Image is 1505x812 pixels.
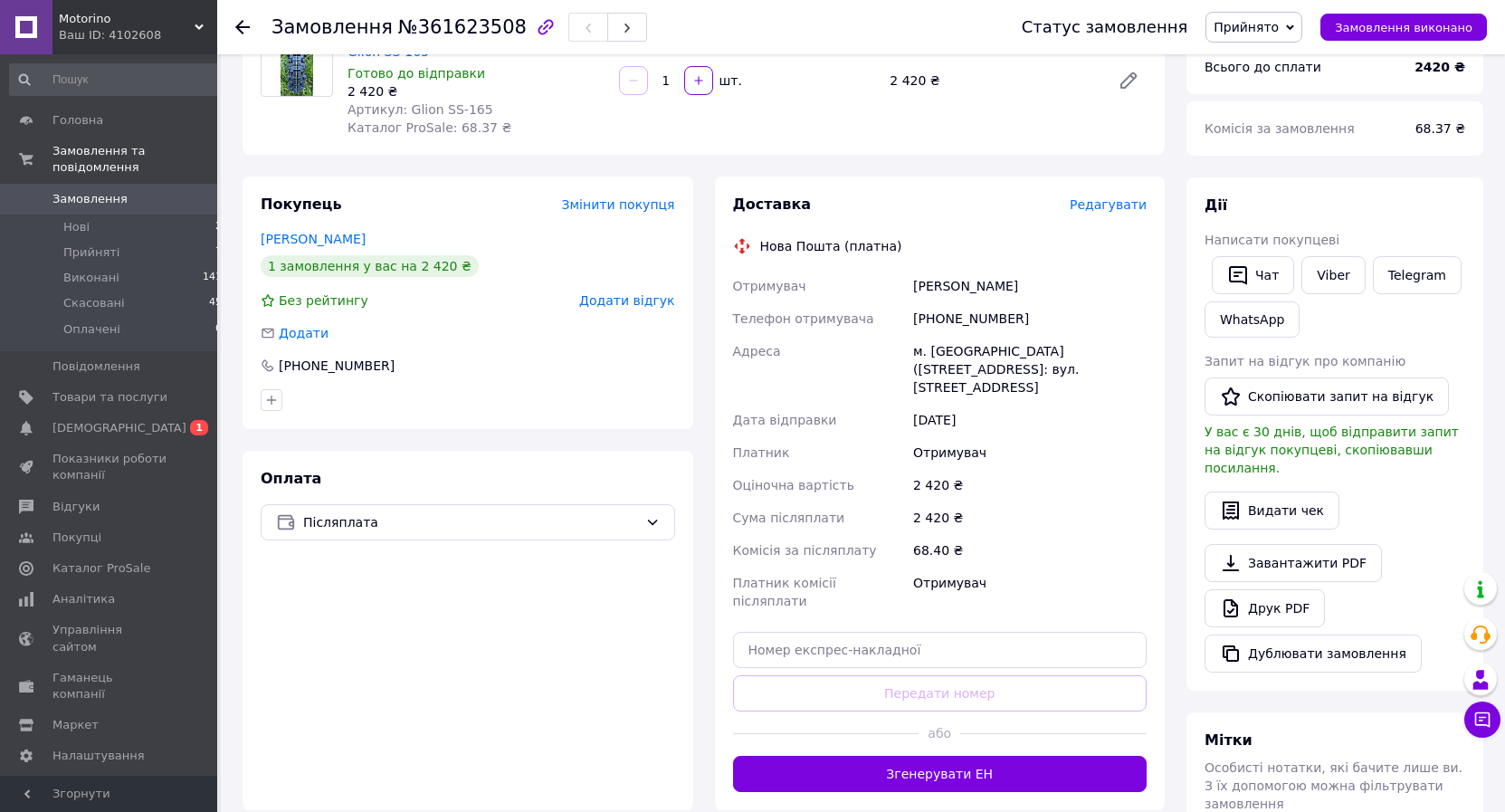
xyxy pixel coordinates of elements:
[756,237,907,255] div: Нова Пошта (платна)
[52,530,101,546] span: Покупці
[1070,197,1147,212] span: Редагувати
[52,420,186,436] span: [DEMOGRAPHIC_DATA]
[882,68,1103,93] div: 2 420 ₴
[1205,60,1321,74] span: Всього до сплати
[1415,121,1465,136] span: 68.37 ₴
[1205,492,1339,530] button: Видати чек
[203,270,222,286] span: 141
[9,63,224,96] input: Пошук
[1205,301,1300,338] a: WhatsApp
[59,11,195,27] span: Motorino
[1205,354,1405,368] span: Запит на відгук про компанію
[190,420,208,435] span: 1
[52,748,145,764] span: Налаштування
[1373,256,1462,294] a: Telegram
[733,478,854,492] span: Оціночна вартість
[261,196,342,213] span: Покупець
[52,670,167,702] span: Гаманець компанії
[1205,635,1422,673] button: Дублювати замовлення
[910,436,1150,469] div: Отримувач
[277,357,396,375] div: [PHONE_NUMBER]
[52,499,100,515] span: Відгуки
[1022,18,1188,36] div: Статус замовлення
[715,72,744,90] div: шт.
[1205,425,1459,475] span: У вас є 30 днів, щоб відправити запит на відгук покупцеві, скопіювавши посилання.
[1415,60,1465,74] b: 2420 ₴
[1335,21,1472,34] span: Замовлення виконано
[261,470,321,487] span: Оплата
[1464,702,1500,738] button: Чат з покупцем
[910,404,1150,436] div: [DATE]
[59,27,217,43] div: Ваш ID: 4102608
[261,232,366,246] a: [PERSON_NAME]
[52,560,150,577] span: Каталог ProSale
[63,219,90,235] span: Нові
[733,511,845,525] span: Сума післяплати
[63,295,125,311] span: Скасовані
[733,445,790,460] span: Платник
[52,622,167,654] span: Управління сайтом
[52,389,167,406] span: Товари та послуги
[63,244,119,261] span: Прийняті
[1205,589,1325,627] a: Друк PDF
[1205,760,1462,811] span: Особисті нотатки, які бачите лише ви. З їх допомогою можна фільтрувати замовлення
[733,632,1148,668] input: Номер експрес-накладної
[1205,233,1339,247] span: Написати покупцеві
[52,591,115,607] span: Аналітика
[1205,121,1355,136] span: Комісія за замовлення
[1212,256,1294,294] button: Чат
[348,120,511,135] span: Каталог ProSale: 68.37 ₴
[1320,14,1487,41] button: Замовлення виконано
[1205,377,1449,416] button: Скопіювати запит на відгук
[1205,196,1227,214] span: Дії
[209,295,222,311] span: 45
[235,18,250,36] div: Повернутися назад
[52,717,99,733] span: Маркет
[271,16,393,38] span: Замовлення
[919,724,960,742] span: або
[52,112,103,129] span: Головна
[52,451,167,483] span: Показники роботи компанії
[348,82,605,100] div: 2 420 ₴
[733,756,1148,792] button: Згенерувати ЕН
[215,244,222,261] span: 7
[261,255,479,277] div: 1 замовлення у вас на 2 420 ₴
[910,469,1150,502] div: 2 420 ₴
[398,16,527,38] span: №361623508
[281,25,312,96] img: Резина мото крос/ендуро 120/90-17 Glion SS-165
[733,196,812,213] span: Доставка
[1214,20,1279,34] span: Прийнято
[215,219,222,235] span: 2
[1205,731,1253,749] span: Мітки
[52,358,140,375] span: Повідомлення
[1205,544,1382,582] a: Завантажити PDF
[1110,62,1147,99] a: Редагувати
[562,197,675,212] span: Змінити покупця
[348,26,586,59] a: Резина мото крос/ендуро 120/90-17 Glion SS-165
[279,293,368,308] span: Без рейтингу
[733,344,781,358] span: Адреса
[733,543,877,558] span: Комісія за післяплату
[52,143,217,176] span: Замовлення та повідомлення
[215,321,222,338] span: 0
[348,66,485,81] span: Готово до відправки
[733,576,836,608] span: Платник комісії післяплати
[348,102,493,117] span: Артикул: Glion SS-165
[910,567,1150,617] div: Отримувач
[579,293,674,308] span: Додати відгук
[910,302,1150,335] div: [PHONE_NUMBER]
[303,512,638,532] span: Післяплата
[733,413,837,427] span: Дата відправки
[279,326,329,340] span: Додати
[910,270,1150,302] div: [PERSON_NAME]
[910,534,1150,567] div: 68.40 ₴
[1301,256,1365,294] a: Viber
[63,270,119,286] span: Виконані
[63,321,120,338] span: Оплачені
[733,311,874,326] span: Телефон отримувача
[910,335,1150,404] div: м. [GEOGRAPHIC_DATA] ([STREET_ADDRESS]: вул. [STREET_ADDRESS]
[733,279,806,293] span: Отримувач
[52,191,128,207] span: Замовлення
[910,502,1150,534] div: 2 420 ₴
